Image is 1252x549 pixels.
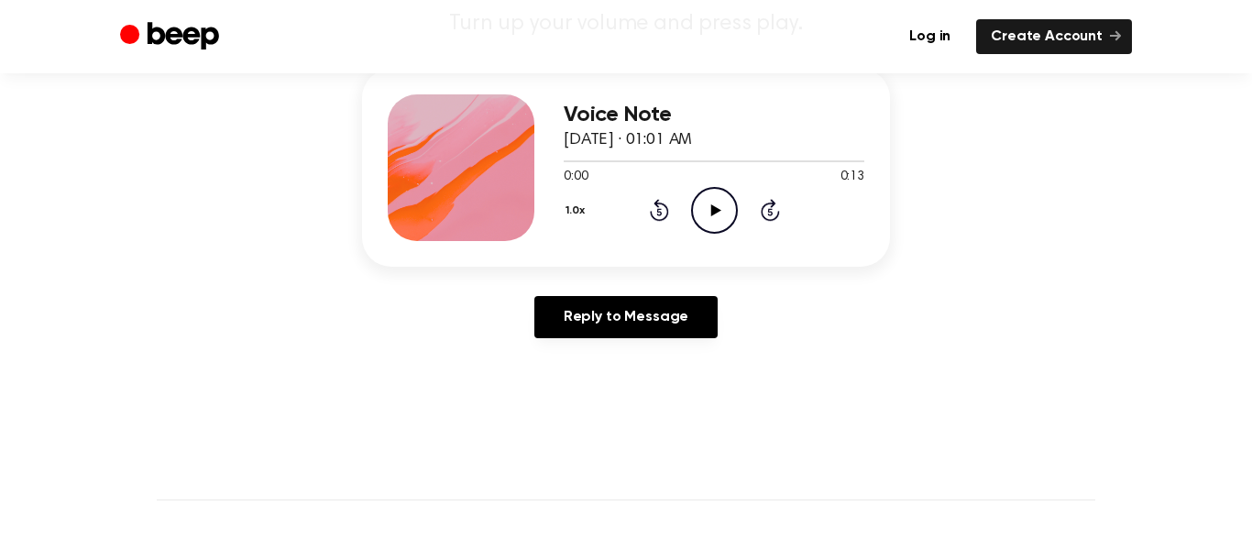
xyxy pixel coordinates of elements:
a: Log in [895,19,965,54]
span: [DATE] · 01:01 AM [564,132,692,148]
a: Beep [120,19,224,55]
a: Create Account [976,19,1132,54]
span: 0:00 [564,168,588,187]
span: 0:13 [840,168,864,187]
h3: Voice Note [564,103,864,127]
button: 1.0x [564,195,592,226]
a: Reply to Message [534,296,718,338]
